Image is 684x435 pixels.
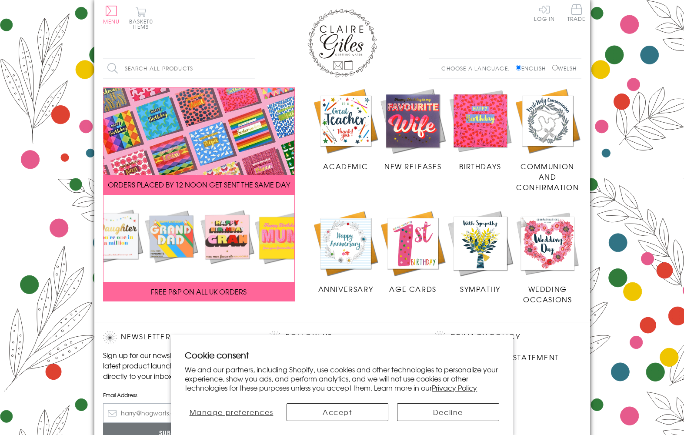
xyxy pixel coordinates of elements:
[516,65,521,70] input: English
[108,179,290,190] span: ORDERS PLACED BY 12 NOON GET SENT THE SAME DAY
[379,87,447,172] a: New Releases
[103,350,251,381] p: Sign up for our newsletter to receive the latest product launches, news and offers directly to yo...
[447,210,514,294] a: Sympathy
[567,4,586,21] span: Trade
[312,87,380,172] a: Academic
[534,4,555,21] a: Log In
[318,284,374,294] span: Anniversary
[103,59,255,78] input: Search all products
[185,349,499,361] h2: Cookie consent
[312,210,380,294] a: Anniversary
[567,4,586,23] a: Trade
[151,286,247,297] span: FREE P&P ON ALL UK ORDERS
[185,365,499,392] p: We and our partners, including Shopify, use cookies and other technologies to personalize your ex...
[384,161,441,171] span: New Releases
[103,6,120,24] button: Menu
[268,331,416,344] h2: Follow Us
[447,87,514,172] a: Birthdays
[103,391,251,399] label: Email Address
[441,64,514,72] p: Choose a language:
[516,161,579,192] span: Communion and Confirmation
[523,284,572,304] span: Wedding Occasions
[103,403,251,423] input: harry@hogwarts.edu
[516,64,550,72] label: English
[552,65,558,70] input: Welsh
[133,17,153,30] span: 0 items
[514,210,581,304] a: Wedding Occasions
[389,284,436,294] span: Age Cards
[287,403,389,421] button: Accept
[460,284,500,294] span: Sympathy
[397,403,499,421] button: Decline
[514,87,581,193] a: Communion and Confirmation
[103,331,251,344] h2: Newsletter
[247,59,255,78] input: Search
[103,17,120,25] span: Menu
[451,331,520,343] a: Privacy Policy
[185,403,277,421] button: Manage preferences
[190,407,274,417] span: Manage preferences
[459,161,501,171] span: Birthdays
[432,382,477,393] a: Privacy Policy
[323,161,368,171] span: Academic
[552,64,577,72] label: Welsh
[379,210,447,294] a: Age Cards
[307,9,377,77] img: Claire Giles Greetings Cards
[129,7,153,29] button: Basket0 items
